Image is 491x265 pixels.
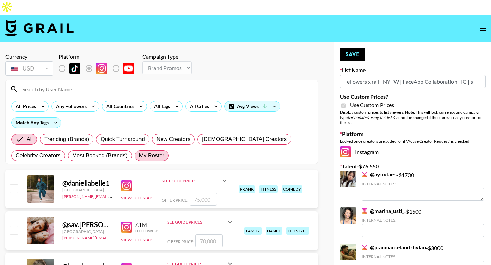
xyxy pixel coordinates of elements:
[167,220,226,225] div: See Guide Prices
[362,244,426,251] a: @juanmarcelandrhylan
[7,63,52,75] div: USD
[62,187,113,192] div: [GEOGRAPHIC_DATA]
[62,229,113,234] div: [GEOGRAPHIC_DATA]
[162,172,228,189] div: See Guide Prices
[362,171,397,178] a: @ayuxtaes
[59,61,139,76] div: List locked to Instagram.
[286,227,309,235] div: lifestyle
[340,93,486,100] label: Use Custom Prices?
[362,218,484,223] div: Internal Notes:
[362,172,367,177] img: Instagram
[476,22,490,35] button: open drawer
[348,115,392,120] em: for bookers using this list
[162,198,188,203] span: Offer Price:
[96,63,107,74] img: Instagram
[362,181,484,186] div: Internal Notes:
[135,221,159,228] div: 7.1M
[239,185,255,193] div: prank
[225,101,280,111] div: Avg Views
[5,20,74,36] img: Grail Talent
[202,135,287,143] span: [DEMOGRAPHIC_DATA] Creators
[27,135,33,143] span: All
[362,245,367,250] img: Instagram
[121,180,132,191] img: Instagram
[190,193,217,206] input: 75,000
[167,214,234,230] div: See Guide Prices
[244,227,262,235] div: family
[16,152,61,160] span: Celebrity Creators
[101,135,145,143] span: Quick Turnaround
[72,152,128,160] span: Most Booked (Brands)
[44,135,89,143] span: Trending (Brands)
[62,220,113,229] div: @ sav.[PERSON_NAME]
[362,207,404,214] a: @marina_usti_
[340,48,365,61] button: Save
[135,228,159,233] div: Followers
[150,101,172,111] div: All Tags
[340,139,486,144] div: Locked once creators are added, or if "Active Creator Request" is checked.
[162,178,220,183] div: See Guide Prices
[195,234,223,247] input: 70,000
[142,53,192,60] div: Campaign Type
[18,83,314,94] input: Search by User Name
[121,222,132,233] img: Instagram
[5,60,53,77] div: Currency is locked to USD
[186,101,210,111] div: All Cities
[62,192,163,199] a: [PERSON_NAME][EMAIL_ADDRESS][DOMAIN_NAME]
[139,152,164,160] span: My Roster
[59,53,139,60] div: Platform
[350,102,394,108] span: Use Custom Prices
[259,185,278,193] div: fitness
[362,208,367,214] img: Instagram
[167,239,194,244] span: Offer Price:
[362,254,484,259] div: Internal Notes:
[282,185,302,193] div: comedy
[340,146,486,157] div: Instagram
[12,101,38,111] div: All Prices
[52,101,88,111] div: Any Followers
[340,146,351,157] img: Instagram
[340,163,486,170] label: Talent - $ 76,550
[340,130,486,137] label: Platform
[12,118,61,128] div: Match Any Tags
[340,110,486,125] div: Display custom prices to list viewers. Note: This will lock currency and campaign type . Cannot b...
[340,67,486,74] label: List Name
[102,101,136,111] div: All Countries
[266,227,282,235] div: dance
[123,63,134,74] img: YouTube
[62,234,163,240] a: [PERSON_NAME][EMAIL_ADDRESS][DOMAIN_NAME]
[5,53,53,60] div: Currency
[362,171,484,201] div: - $ 1700
[157,135,191,143] span: New Creators
[121,237,153,243] button: View Full Stats
[121,195,153,200] button: View Full Stats
[69,63,80,74] img: TikTok
[362,207,484,237] div: - $ 1500
[62,179,113,187] div: @ daniellabelle1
